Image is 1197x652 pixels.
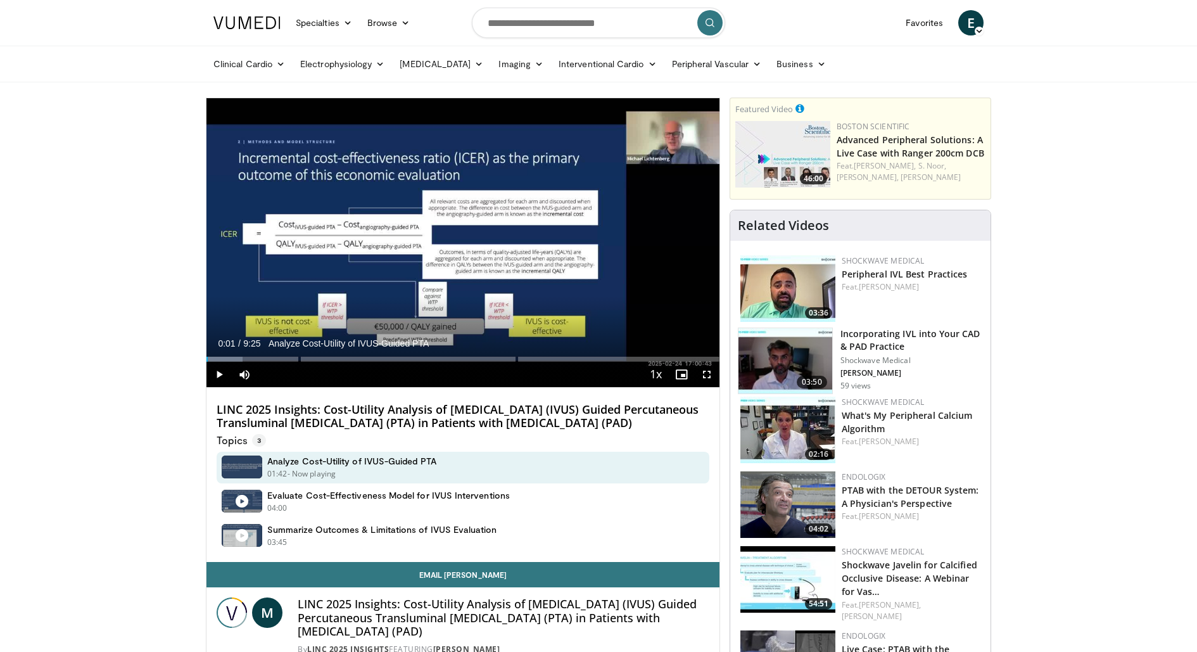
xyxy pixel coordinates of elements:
a: Endologix [842,471,886,482]
a: [PERSON_NAME], [837,172,899,182]
a: Specialties [288,10,360,35]
h4: Summarize Outcomes & Limitations of IVUS Evaluation [267,524,497,535]
a: 03:36 [740,255,835,322]
span: 9:25 [243,338,260,348]
p: 59 views [840,381,871,391]
h4: Analyze Cost-Utility of IVUS-Guided PTA [267,456,436,467]
a: [MEDICAL_DATA] [392,51,491,77]
button: Playback Rate [643,362,669,387]
img: 4a6eaadb-1133-44ac-827a-14b068d082c7.150x105_q85_crop-smart_upscale.jpg [738,328,832,394]
span: 03:36 [805,307,832,319]
a: [PERSON_NAME], [859,599,921,610]
a: Advanced Peripheral Solutions: A Live Case with Ranger 200cm DCB [837,134,984,159]
p: [PERSON_NAME] [840,368,983,378]
a: Shockwave Medical [842,546,925,557]
a: [PERSON_NAME] [901,172,961,182]
button: Play [206,362,232,387]
span: 04:02 [805,523,832,535]
a: Peripheral IVL Best Practices [842,268,968,280]
a: [PERSON_NAME] [859,511,919,521]
img: af9da20d-90cf-472d-9687-4c089bf26c94.150x105_q85_crop-smart_upscale.jpg [735,121,830,188]
a: Shockwave Javelin for Calcified Occlusive Disease: A Webinar for Vas… [842,559,977,598]
button: Enable picture-in-picture mode [669,362,694,387]
video-js: Video Player [206,98,719,388]
a: S. Noor, [918,160,947,171]
span: 3 [252,434,266,447]
div: Feat. [837,160,985,183]
a: 02:16 [740,397,835,463]
span: Analyze Cost-Utility of IVUS-Guided PTA [269,338,429,349]
img: VuMedi Logo [213,16,281,29]
a: [PERSON_NAME], [854,160,916,171]
a: Business [769,51,833,77]
h4: LINC 2025 Insights: Cost-Utility Analysis of [MEDICAL_DATA] (IVUS) Guided Percutaneous Translumin... [217,403,709,430]
span: 46:00 [800,173,827,184]
div: Feat. [842,599,980,622]
a: 04:02 [740,471,835,538]
p: Topics [217,434,266,447]
input: Search topics, interventions [472,8,725,38]
img: LINC 2025 Insights [217,598,247,628]
a: 54:51 [740,546,835,613]
a: What's My Peripheral Calcium Algorithm [842,409,973,435]
a: 03:50 Incorporating IVL into Your CAD & PAD Practice Shockwave Medical [PERSON_NAME] 59 views [738,328,983,395]
span: / [238,338,241,348]
a: 46:00 [735,121,830,188]
small: Featured Video [735,103,793,115]
a: Shockwave Medical [842,397,925,407]
a: Boston Scientific [837,121,910,132]
a: Clinical Cardio [206,51,293,77]
a: Endologix [842,630,886,641]
img: 212727b6-5f65-4615-8680-d0e4d57e9e53.png.150x105_q85_crop-smart_upscale.png [740,471,835,538]
a: Electrophysiology [293,51,392,77]
h4: Related Videos [738,218,829,233]
button: Fullscreen [694,362,719,387]
a: Browse [360,10,418,35]
p: 03:45 [267,537,288,548]
span: 02:16 [805,449,832,460]
a: Peripheral Vascular [664,51,769,77]
img: fe221e97-d25e-47e5-8d91-5dbacfec787a.150x105_q85_crop-smart_upscale.jpg [740,255,835,322]
a: Email [PERSON_NAME] [206,562,719,587]
p: 04:00 [267,502,288,514]
a: Interventional Cardio [551,51,664,77]
div: Feat. [842,281,980,293]
a: [PERSON_NAME] [859,281,919,292]
h4: Evaluate Cost-Effectiveness Model for IVUS Interventions [267,490,510,501]
span: 54:51 [805,598,832,610]
h3: Incorporating IVL into Your CAD & PAD Practice [840,328,983,353]
img: c8f46e6e-f21c-4b6e-97b9-9c3ec90914eb.150x105_q85_crop-smart_upscale.jpg [740,397,835,463]
a: E [958,10,984,35]
a: Shockwave Medical [842,255,925,266]
div: Progress Bar [206,357,719,362]
span: 03:50 [797,376,827,388]
img: 89fc5641-71dc-4e82-b24e-39db20c25ff5.150x105_q85_crop-smart_upscale.jpg [740,546,835,613]
span: 0:01 [218,338,235,348]
a: M [252,598,282,628]
button: Mute [232,362,257,387]
div: Feat. [842,436,980,447]
a: [PERSON_NAME] [859,436,919,447]
h4: LINC 2025 Insights: Cost-Utility Analysis of [MEDICAL_DATA] (IVUS) Guided Percutaneous Translumin... [298,598,709,639]
p: Shockwave Medical [840,355,983,366]
a: Imaging [491,51,551,77]
a: Favorites [898,10,951,35]
a: [PERSON_NAME] [842,611,902,622]
p: - Now playing [288,468,336,480]
div: Feat. [842,511,980,522]
p: 01:42 [267,468,288,480]
a: PTAB with the DETOUR System: A Physician's Perspective [842,484,979,509]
